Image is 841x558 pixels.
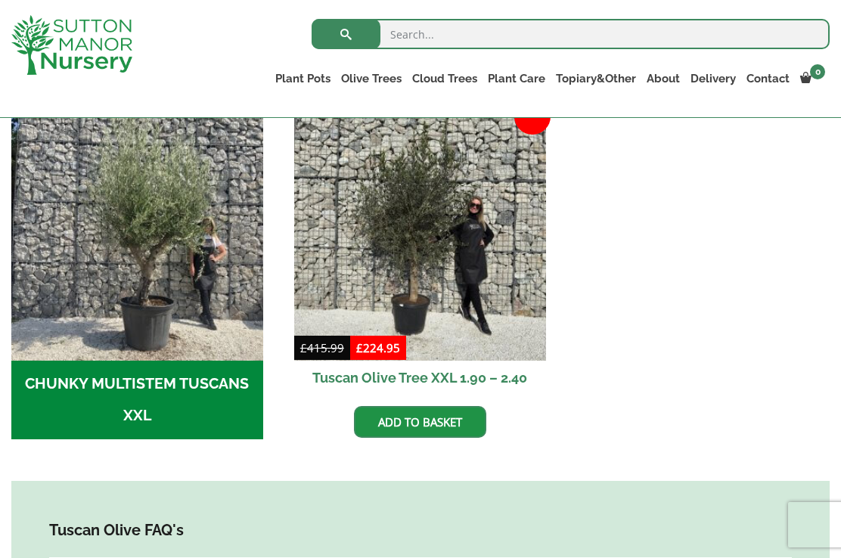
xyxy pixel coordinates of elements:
a: Visit product category CHUNKY MULTISTEM TUSCANS XXL [11,109,263,439]
a: Add to basket: “Tuscan Olive Tree XXL 1.90 - 2.40” [354,406,486,438]
img: logo [11,15,132,75]
a: 0 [795,68,830,89]
bdi: 224.95 [356,340,400,355]
img: Tuscan Olive Tree XXL 1.90 - 2.40 [294,109,546,361]
a: Plant Care [483,68,551,89]
a: Plant Pots [270,68,336,89]
img: CHUNKY MULTISTEM TUSCANS XXL [11,109,263,361]
input: Search... [312,19,830,49]
a: Cloud Trees [407,68,483,89]
bdi: 415.99 [300,340,344,355]
span: £ [300,340,307,355]
a: About [641,68,685,89]
h2: Tuscan Olive Tree XXL 1.90 – 2.40 [294,361,546,395]
span: 0 [810,64,825,79]
a: Olive Trees [336,68,407,89]
a: Contact [741,68,795,89]
h2: CHUNKY MULTISTEM TUSCANS XXL [11,361,263,439]
a: Topiary&Other [551,68,641,89]
h4: Tuscan Olive FAQ's [49,519,792,542]
a: Sale! Tuscan Olive Tree XXL 1.90 – 2.40 [294,109,546,395]
span: £ [356,340,363,355]
a: Delivery [685,68,741,89]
